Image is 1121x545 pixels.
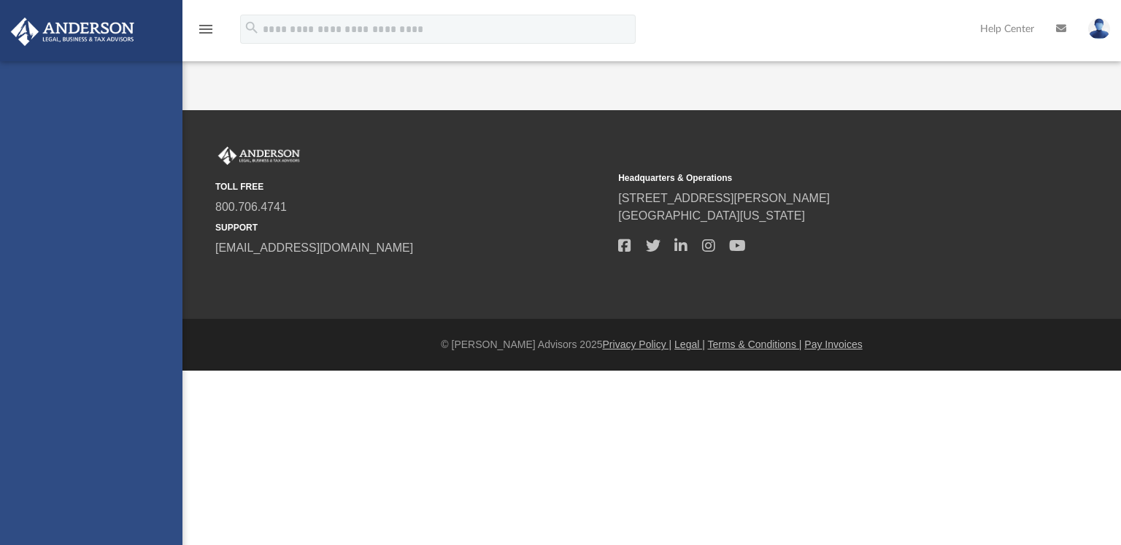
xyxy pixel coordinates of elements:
small: TOLL FREE [215,180,608,193]
img: Anderson Advisors Platinum Portal [7,18,139,46]
i: menu [197,20,215,38]
a: Privacy Policy | [603,339,672,350]
small: Headquarters & Operations [618,171,1011,185]
a: menu [197,28,215,38]
a: [STREET_ADDRESS][PERSON_NAME] [618,192,830,204]
a: Pay Invoices [804,339,862,350]
img: Anderson Advisors Platinum Portal [215,147,303,166]
a: [GEOGRAPHIC_DATA][US_STATE] [618,209,805,222]
i: search [244,20,260,36]
img: User Pic [1088,18,1110,39]
a: Terms & Conditions | [708,339,802,350]
a: [EMAIL_ADDRESS][DOMAIN_NAME] [215,241,413,254]
a: 800.706.4741 [215,201,287,213]
small: SUPPORT [215,221,608,234]
a: Legal | [674,339,705,350]
div: © [PERSON_NAME] Advisors 2025 [182,337,1121,352]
